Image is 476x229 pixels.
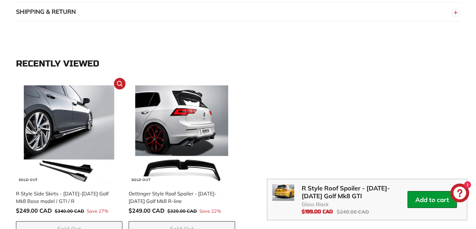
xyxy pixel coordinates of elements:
[415,196,449,204] button-content: Add to cart
[337,209,369,215] span: $240.00 CAD
[199,208,221,215] span: Save 22%
[448,184,471,204] inbox-online-store-chat: Shopify online store chat
[129,207,165,214] span: $249.00 CAD
[272,184,294,201] img: R Style Roof Spoiler - 2022-2025 Golf Mk8 GTI
[302,184,407,200] span: R Style Roof Spoiler - [DATE]-[DATE] Golf Mk8 GTI
[87,208,108,215] span: Save 27%
[16,176,40,184] div: Sold Out
[16,190,116,205] div: R Style Side Skirts - [DATE]-[DATE] Golf Mk8 Base model / GTI / R
[302,209,333,215] span: $199.00 CAD
[16,207,52,214] span: $249.00 CAD
[16,59,460,69] div: Recently viewed
[167,208,197,214] span: $320.00 CAD
[302,201,407,207] span: Gloss Black
[129,81,235,221] a: Sold Out Oettinger Style Roof Spoiler - [DATE]-[DATE] Golf Mk8 R-line Save 22%
[129,176,153,184] div: Sold Out
[16,81,122,221] a: Sold Out R Style Side Skirts - [DATE]-[DATE] Golf Mk8 Base model / GTI / R Save 27%
[55,208,84,214] span: $340.00 CAD
[129,190,229,205] div: Oettinger Style Roof Spoiler - [DATE]-[DATE] Golf Mk8 R-line
[407,191,457,208] button: Add to cart
[16,3,460,21] button: SHIPPING & RETURN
